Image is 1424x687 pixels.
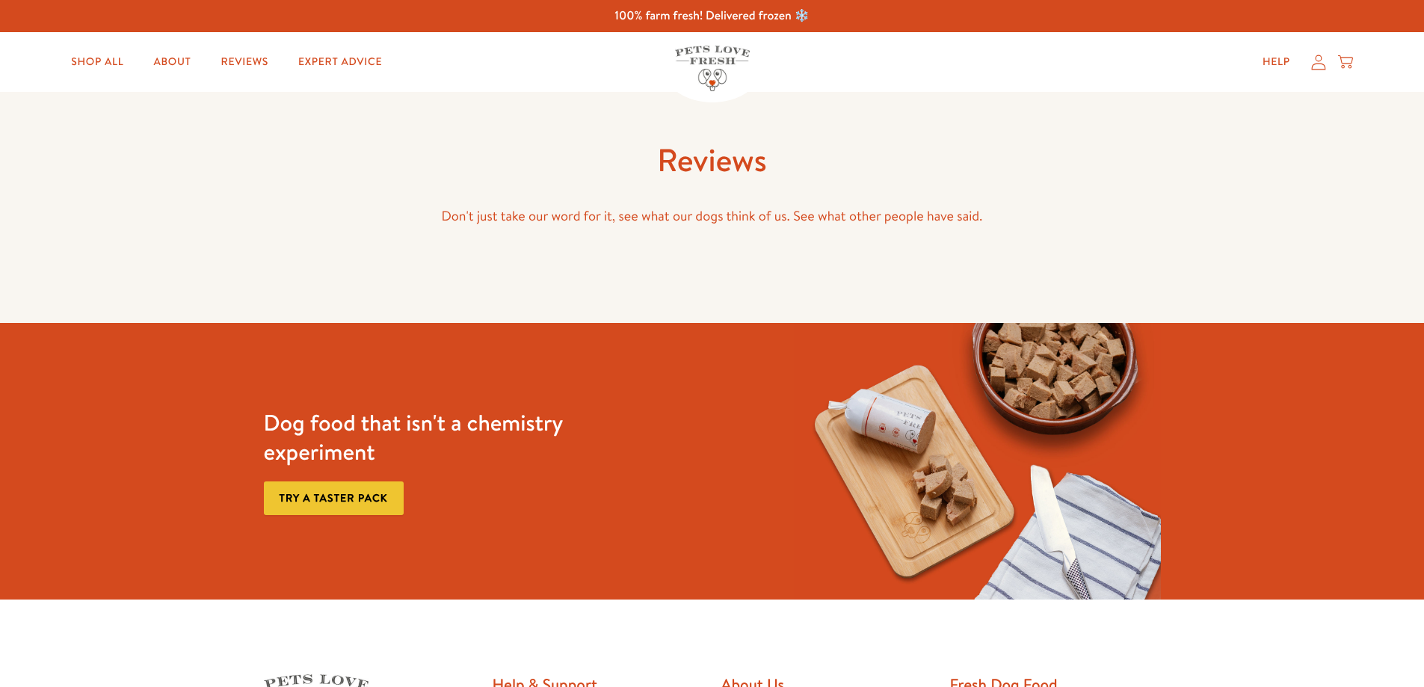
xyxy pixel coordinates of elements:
[141,47,203,77] a: About
[264,205,1161,228] p: Don't just take our word for it, see what our dogs think of us. See what other people have said.
[1251,47,1302,77] a: Help
[209,47,280,77] a: Reviews
[264,481,404,515] a: Try a taster pack
[286,47,394,77] a: Expert Advice
[794,323,1161,600] img: Fussy
[675,46,750,91] img: Pets Love Fresh
[59,47,135,77] a: Shop All
[264,408,631,466] h3: Dog food that isn't a chemistry experiment
[264,140,1161,181] h1: Reviews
